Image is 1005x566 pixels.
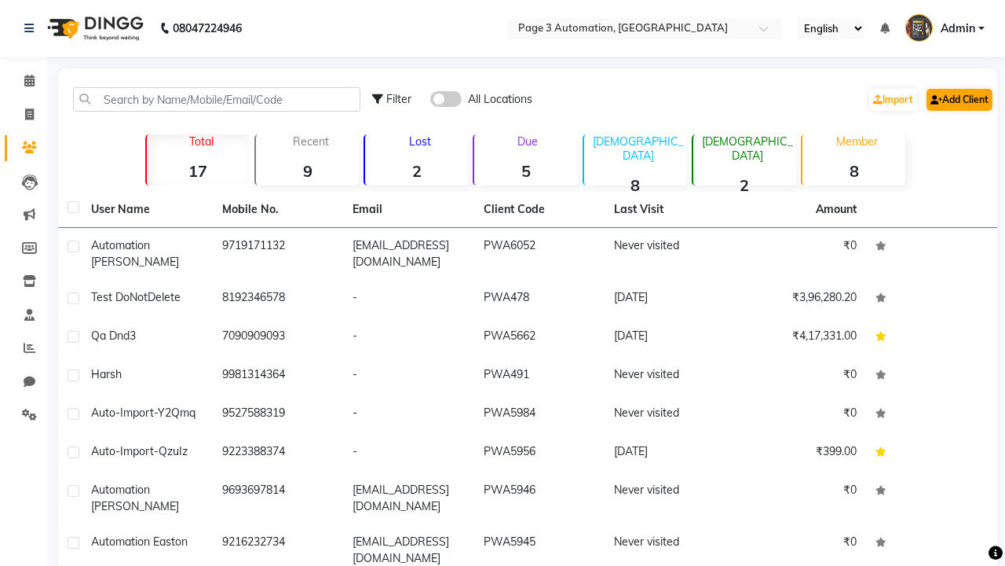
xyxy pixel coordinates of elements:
[91,329,136,343] span: Qa Dnd3
[213,192,344,228] th: Mobile No.
[584,175,687,195] strong: 8
[371,134,468,149] p: Lost
[343,228,474,280] td: [EMAIL_ADDRESS][DOMAIN_NAME]
[474,434,605,472] td: PWA5956
[343,192,474,228] th: Email
[806,192,866,227] th: Amount
[343,472,474,524] td: [EMAIL_ADDRESS][DOMAIN_NAME]
[343,357,474,395] td: -
[474,228,605,280] td: PWA6052
[474,161,577,181] strong: 5
[343,280,474,318] td: -
[802,161,905,181] strong: 8
[365,161,468,181] strong: 2
[736,434,867,472] td: ₹399.00
[343,395,474,434] td: -
[73,87,360,112] input: Search by Name/Mobile/Email/Code
[468,91,532,108] span: All Locations
[477,134,577,149] p: Due
[153,134,250,149] p: Total
[91,406,196,420] span: Auto-Import-Y2Qmq
[605,228,736,280] td: Never visited
[736,357,867,395] td: ₹0
[736,280,867,318] td: ₹3,96,280.20
[91,238,179,269] span: Automation [PERSON_NAME]
[91,290,181,304] span: Test DoNotDelete
[213,434,344,472] td: 9223388374
[343,434,474,472] td: -
[474,280,605,318] td: PWA478
[213,318,344,357] td: 7090909093
[605,192,736,228] th: Last Visit
[213,228,344,280] td: 9719171132
[474,318,605,357] td: PWA5662
[474,395,605,434] td: PWA5984
[700,134,796,163] p: [DEMOGRAPHIC_DATA]
[605,318,736,357] td: [DATE]
[736,472,867,524] td: ₹0
[736,395,867,434] td: ₹0
[605,434,736,472] td: [DATE]
[869,89,917,111] a: Import
[736,228,867,280] td: ₹0
[82,192,213,228] th: User Name
[262,134,359,149] p: Recent
[91,444,188,458] span: Auto-Import-QzuIz
[809,134,905,149] p: Member
[693,175,796,195] strong: 2
[40,6,148,50] img: logo
[91,367,122,381] span: Harsh
[474,472,605,524] td: PWA5946
[91,483,179,513] span: Automation [PERSON_NAME]
[91,535,188,549] span: Automation Easton
[386,92,411,106] span: Filter
[905,14,933,42] img: Admin
[213,395,344,434] td: 9527588319
[343,318,474,357] td: -
[590,134,687,163] p: [DEMOGRAPHIC_DATA]
[256,161,359,181] strong: 9
[474,192,605,228] th: Client Code
[605,472,736,524] td: Never visited
[474,357,605,395] td: PWA491
[173,6,242,50] b: 08047224946
[147,161,250,181] strong: 17
[736,318,867,357] td: ₹4,17,331.00
[926,89,992,111] a: Add Client
[605,357,736,395] td: Never visited
[605,280,736,318] td: [DATE]
[213,357,344,395] td: 9981314364
[213,472,344,524] td: 9693697814
[605,395,736,434] td: Never visited
[213,280,344,318] td: 8192346578
[941,20,975,37] span: Admin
